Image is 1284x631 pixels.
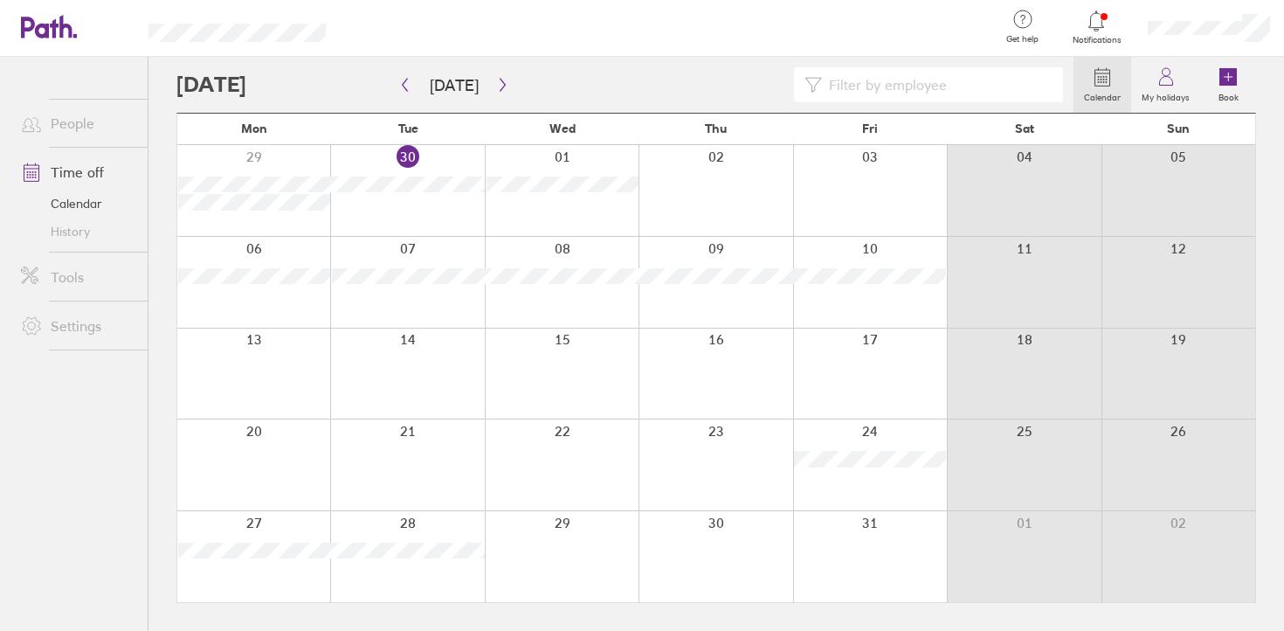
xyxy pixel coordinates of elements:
[1068,9,1125,45] a: Notifications
[7,218,148,246] a: History
[7,260,148,295] a: Tools
[705,121,727,135] span: Thu
[241,121,267,135] span: Mon
[398,121,418,135] span: Tue
[549,121,576,135] span: Wed
[1131,57,1200,113] a: My holidays
[1068,35,1125,45] span: Notifications
[1167,121,1190,135] span: Sun
[1208,87,1249,103] label: Book
[1131,87,1200,103] label: My holidays
[862,121,878,135] span: Fri
[1015,121,1034,135] span: Sat
[7,106,148,141] a: People
[1073,87,1131,103] label: Calendar
[1200,57,1256,113] a: Book
[822,68,1053,101] input: Filter by employee
[7,155,148,190] a: Time off
[1073,57,1131,113] a: Calendar
[7,190,148,218] a: Calendar
[994,34,1051,45] span: Get help
[7,309,148,343] a: Settings
[416,71,493,100] button: [DATE]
